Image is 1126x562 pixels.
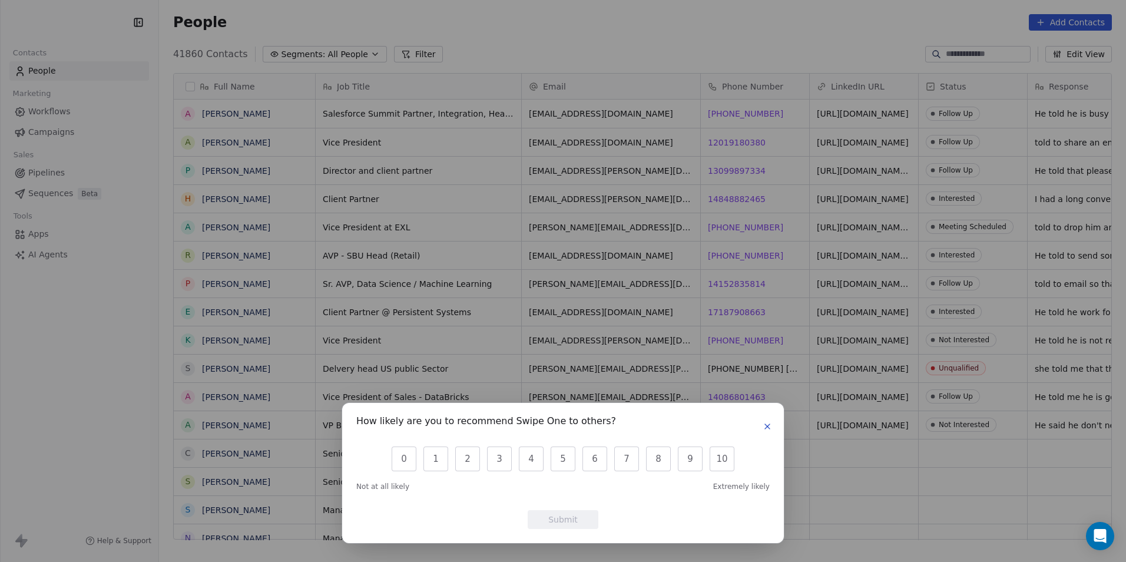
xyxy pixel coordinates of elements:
button: 2 [455,447,480,471]
button: 7 [614,447,639,471]
button: 1 [423,447,448,471]
span: Not at all likely [356,482,409,491]
button: 0 [392,447,416,471]
span: Extremely likely [713,482,770,491]
button: 8 [646,447,671,471]
button: 9 [678,447,703,471]
h1: How likely are you to recommend Swipe One to others? [356,417,616,429]
button: Submit [528,510,598,529]
button: 10 [710,447,734,471]
button: 4 [519,447,544,471]
button: 6 [582,447,607,471]
button: 3 [487,447,512,471]
button: 5 [551,447,575,471]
